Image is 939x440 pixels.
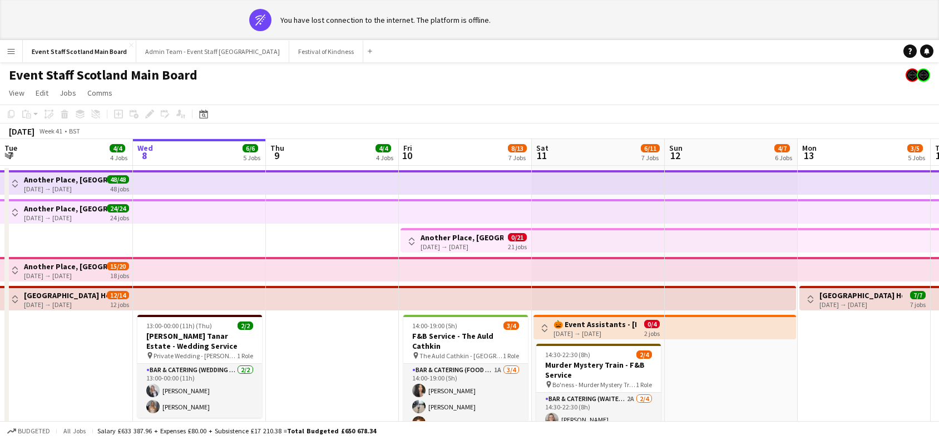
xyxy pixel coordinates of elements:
a: View [4,86,29,100]
a: Jobs [55,86,81,100]
span: Private Wedding - [PERSON_NAME] [154,352,237,360]
div: 12 jobs [110,299,129,309]
span: Total Budgeted £650 678.34 [287,427,376,435]
div: BST [69,127,80,135]
span: Comms [87,88,112,98]
span: 24/24 [107,204,129,212]
div: 7 Jobs [641,154,659,162]
span: Edit [36,88,48,98]
app-card-role: Bar & Catering (Wedding Service Staff)2/213:00-00:00 (11h)[PERSON_NAME][PERSON_NAME] [137,364,262,418]
span: 1 Role [237,352,253,360]
button: Festival of Kindness [289,41,363,62]
span: View [9,88,24,98]
span: 6/11 [641,144,660,152]
h3: Another Place, [GEOGRAPHIC_DATA] - Front of House [24,204,107,214]
div: 18 jobs [110,270,129,280]
span: 7/7 [910,291,926,299]
span: 2/2 [238,322,253,330]
div: 21 jobs [508,241,527,251]
h3: [GEOGRAPHIC_DATA] Hotel - Service Staff [819,290,902,300]
app-user-avatar: Event Staff Scotland [917,68,930,82]
span: 4/7 [774,144,790,152]
div: [DATE] → [DATE] [24,271,107,280]
h3: Murder Mystery Train - F&B Service [536,360,661,380]
span: 0/21 [508,233,527,241]
span: 15/20 [107,262,129,270]
span: 12/14 [107,291,129,299]
h3: Another Place, [GEOGRAPHIC_DATA] - Front of House [24,261,107,271]
div: [DATE] → [DATE] [553,329,636,338]
span: 1 Role [503,352,519,360]
span: Sat [536,143,548,153]
div: 5 Jobs [243,154,260,162]
div: 6 Jobs [775,154,792,162]
span: 0/4 [644,320,660,328]
button: Event Staff Scotland Main Board [23,41,136,62]
button: Budgeted [6,425,52,437]
div: [DATE] → [DATE] [24,300,107,309]
span: Wed [137,143,153,153]
span: Mon [802,143,817,153]
div: You have lost connection to the internet. The platform is offline. [280,15,491,25]
div: [DATE] [9,126,34,137]
span: 8/13 [508,144,527,152]
span: 10 [402,149,412,162]
h3: [PERSON_NAME] Tanar Estate - Wedding Service [137,331,262,351]
span: 48/48 [107,175,129,184]
span: Fri [403,143,412,153]
span: Jobs [60,88,76,98]
div: 7 jobs [910,299,926,309]
span: 13:00-00:00 (11h) (Thu) [146,322,212,330]
div: 4 Jobs [376,154,393,162]
div: 4 Jobs [110,154,127,162]
span: 3/4 [503,322,519,330]
span: 3/5 [907,144,923,152]
span: 8 [136,149,153,162]
span: The Auld Cathkin - [GEOGRAPHIC_DATA] [419,352,503,360]
span: Budgeted [18,427,50,435]
span: 6/6 [243,144,258,152]
div: 24 jobs [110,212,129,222]
h3: [GEOGRAPHIC_DATA] Hotel - Service Staff [24,290,107,300]
span: 1 Role [636,380,652,389]
span: Sun [669,143,683,153]
span: 14:00-19:00 (5h) [412,322,457,330]
h3: 🎃 Event Assistants - [DATE] Pumpkin Festival 🎃 [553,319,636,329]
button: Admin Team - Event Staff [GEOGRAPHIC_DATA] [136,41,289,62]
div: 5 Jobs [908,154,925,162]
span: Thu [270,143,284,153]
div: 2 jobs [644,328,660,338]
span: 9 [269,149,284,162]
div: 48 jobs [110,184,129,193]
span: 2/4 [636,350,652,359]
span: 4/4 [110,144,125,152]
span: 12 [668,149,683,162]
div: 7 Jobs [508,154,526,162]
span: Tue [4,143,17,153]
span: 4/4 [375,144,391,152]
a: Edit [31,86,53,100]
h3: Another Place, [GEOGRAPHIC_DATA] - Front of House [24,175,107,185]
div: [DATE] → [DATE] [421,243,503,251]
span: Week 41 [37,127,65,135]
span: 7 [3,149,17,162]
h3: F&B Service - The Auld Cathkin [403,331,528,351]
span: 13 [800,149,817,162]
div: Salary £633 387.96 + Expenses £80.00 + Subsistence £17 210.38 = [97,427,376,435]
a: Comms [83,86,117,100]
h3: Another Place, [GEOGRAPHIC_DATA] - Kitchen [PERSON_NAME] [421,233,503,243]
div: [DATE] → [DATE] [24,185,107,193]
h1: Event Staff Scotland Main Board [9,67,197,83]
span: 11 [535,149,548,162]
app-user-avatar: Event Staff Scotland [906,68,919,82]
div: [DATE] → [DATE] [24,214,107,222]
app-job-card: 13:00-00:00 (11h) (Thu)2/2[PERSON_NAME] Tanar Estate - Wedding Service Private Wedding - [PERSON_... [137,315,262,418]
span: 14:30-22:30 (8h) [545,350,590,359]
span: Bo'ness - Murder Mystery Train [552,380,636,389]
div: [DATE] → [DATE] [819,300,902,309]
span: All jobs [61,427,88,435]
